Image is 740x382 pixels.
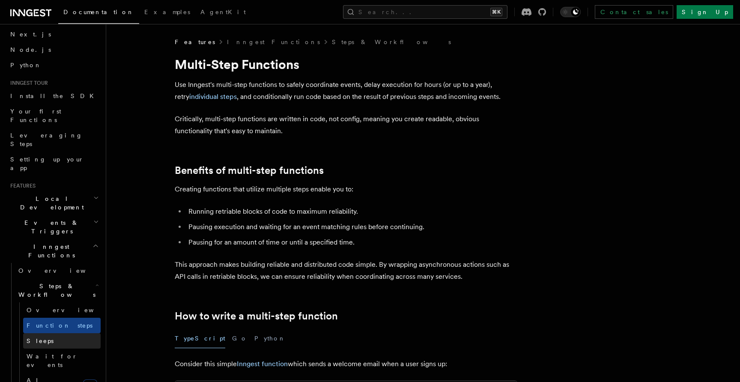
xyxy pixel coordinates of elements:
[490,8,502,16] kbd: ⌘K
[175,113,517,137] p: Critically, multi-step functions are written in code, not config, meaning you create readable, ob...
[175,183,517,195] p: Creating functions that utilize multiple steps enable you to:
[10,93,99,99] span: Install the SDK
[63,9,134,15] span: Documentation
[175,57,517,72] h1: Multi-Step Functions
[175,259,517,283] p: This approach makes building reliable and distributed code simple. By wrapping asynchronous actio...
[27,353,78,368] span: Wait for events
[343,5,507,19] button: Search...⌘K
[15,278,101,302] button: Steps & Workflows
[7,57,101,73] a: Python
[7,152,101,176] a: Setting up your app
[186,206,517,218] li: Running retriable blocks of code to maximum reliability.
[175,358,517,370] p: Consider this simple which sends a welcome email when a user signs up:
[27,337,54,344] span: Sleeps
[10,62,42,69] span: Python
[189,93,237,101] a: individual steps
[10,46,51,53] span: Node.js
[195,3,251,23] a: AgentKit
[7,194,93,212] span: Local Development
[332,38,451,46] a: Steps & Workflows
[7,27,101,42] a: Next.js
[15,263,101,278] a: Overview
[200,9,246,15] span: AgentKit
[227,38,320,46] a: Inngest Functions
[10,31,51,38] span: Next.js
[7,182,36,189] span: Features
[23,333,101,349] a: Sleeps
[15,282,95,299] span: Steps & Workflows
[23,318,101,333] a: Function steps
[7,215,101,239] button: Events & Triggers
[175,79,517,103] p: Use Inngest's multi-step functions to safely coordinate events, delay execution for hours (or up ...
[23,349,101,373] a: Wait for events
[23,302,101,318] a: Overview
[175,38,215,46] span: Features
[18,267,107,274] span: Overview
[7,239,101,263] button: Inngest Functions
[175,310,338,322] a: How to write a multi-step function
[144,9,190,15] span: Examples
[7,42,101,57] a: Node.js
[7,191,101,215] button: Local Development
[175,164,324,176] a: Benefits of multi-step functions
[10,156,84,171] span: Setting up your app
[254,329,286,348] button: Python
[7,88,101,104] a: Install the SDK
[186,236,517,248] li: Pausing for an amount of time or until a specified time.
[560,7,581,17] button: Toggle dark mode
[58,3,139,24] a: Documentation
[7,218,93,236] span: Events & Triggers
[27,322,92,329] span: Function steps
[7,242,92,260] span: Inngest Functions
[27,307,115,313] span: Overview
[232,329,248,348] button: Go
[7,104,101,128] a: Your first Functions
[10,108,61,123] span: Your first Functions
[186,221,517,233] li: Pausing execution and waiting for an event matching rules before continuing.
[175,329,225,348] button: TypeScript
[237,360,288,368] a: Inngest function
[7,80,48,87] span: Inngest tour
[7,128,101,152] a: Leveraging Steps
[10,132,83,147] span: Leveraging Steps
[677,5,733,19] a: Sign Up
[139,3,195,23] a: Examples
[595,5,673,19] a: Contact sales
